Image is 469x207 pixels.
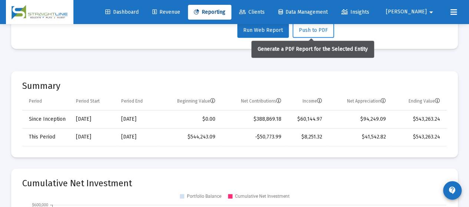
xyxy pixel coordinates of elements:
[221,110,287,128] td: $388,869.18
[159,93,221,110] td: Column Beginning Value
[159,110,221,128] td: $0.00
[448,186,457,195] mat-icon: contact_support
[76,116,111,123] div: [DATE]
[221,128,287,146] td: -$50,773.99
[159,128,221,146] td: $544,243.09
[427,5,436,20] mat-icon: arrow_drop_down
[188,5,231,20] a: Reporting
[327,110,391,128] td: $94,249.09
[11,5,68,20] img: Dashboard
[22,93,71,110] td: Column Period
[243,27,283,33] span: Run Web Report
[121,133,153,141] div: [DATE]
[235,194,290,199] text: Cumulative Net Investment
[22,180,447,187] mat-card-title: Cumulative Net Investment
[391,93,447,110] td: Column Ending Value
[241,98,281,104] div: Net Contributions
[105,9,139,15] span: Dashboard
[187,194,221,199] text: Portfolio Balance
[273,5,334,20] a: Data Management
[299,27,328,33] span: Push to PDF
[237,23,289,38] button: Run Web Report
[71,93,116,110] td: Column Period Start
[239,9,265,15] span: Clients
[341,9,369,15] span: Insights
[22,128,71,146] td: This Period
[221,93,287,110] td: Column Net Contributions
[76,133,111,141] div: [DATE]
[286,128,327,146] td: $8,251.32
[22,110,71,128] td: Since Inception
[293,23,334,38] button: Push to PDF
[278,9,328,15] span: Data Management
[336,5,375,20] a: Insights
[409,98,440,104] div: Ending Value
[194,9,225,15] span: Reporting
[303,98,322,104] div: Income
[327,93,391,110] td: Column Net Appreciation
[347,98,386,104] div: Net Appreciation
[29,98,42,104] div: Period
[286,110,327,128] td: $60,144.97
[121,116,153,123] div: [DATE]
[391,110,447,128] td: $543,263.24
[22,82,447,90] mat-card-title: Summary
[121,98,143,104] div: Period End
[22,93,447,146] div: Data grid
[233,5,271,20] a: Clients
[99,5,145,20] a: Dashboard
[116,93,159,110] td: Column Period End
[76,98,100,104] div: Period Start
[386,9,427,15] span: [PERSON_NAME]
[146,5,186,20] a: Revenue
[177,98,215,104] div: Beginning Value
[152,9,180,15] span: Revenue
[391,128,447,146] td: $543,263.24
[327,128,391,146] td: $41,542.82
[377,4,445,19] button: [PERSON_NAME]
[286,93,327,110] td: Column Income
